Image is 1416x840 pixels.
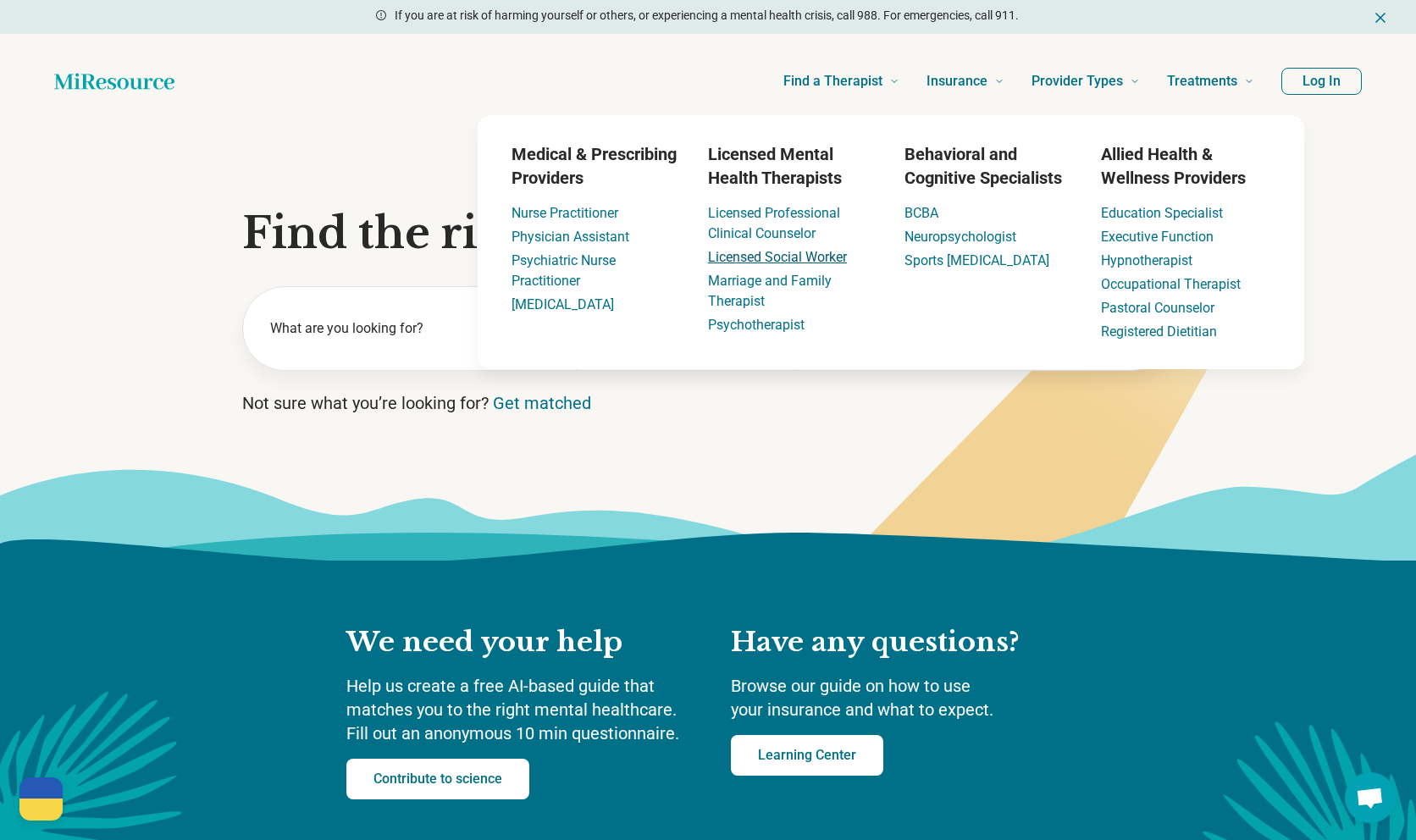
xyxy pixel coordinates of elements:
[1101,142,1270,190] h3: Allied Health & Wellness Providers
[1101,300,1214,316] a: Pastoral Counselor
[708,249,847,265] a: Licensed Social Worker
[512,252,616,289] a: Psychiatric Nurse Practitioner
[512,205,618,221] a: Nurse Practitioner
[708,142,877,190] h3: Licensed Mental Health Therapists
[395,7,1019,25] p: If you are at risk of harming yourself or others, or experiencing a mental health crisis, call 98...
[708,317,805,333] a: Psychotherapist
[493,393,591,413] a: Get matched
[1101,252,1192,268] a: Hypnotherapist
[904,229,1016,245] a: Neuropsychologist
[731,625,1070,660] h2: Have any questions?
[512,142,681,190] h3: Medical & Prescribing Providers
[1032,47,1140,115] a: Provider Types
[783,69,882,93] span: Find a Therapist
[1167,69,1237,93] span: Treatments
[346,625,697,660] h2: We need your help
[242,208,1174,259] h1: Find the right mental health care for you
[1101,276,1241,292] a: Occupational Therapist
[708,205,840,241] a: Licensed Professional Clinical Counselor
[1167,47,1254,115] a: Treatments
[904,252,1049,268] a: Sports [MEDICAL_DATA]
[904,205,938,221] a: BCBA
[1101,205,1223,221] a: Education Specialist
[242,391,1174,415] p: Not sure what you’re looking for?
[1345,772,1396,823] div: Open chat
[54,64,174,98] a: Home page
[708,273,832,309] a: Marriage and Family Therapist
[512,229,629,245] a: Physician Assistant
[926,47,1004,115] a: Insurance
[346,759,529,799] a: Contribute to science
[270,318,556,339] label: What are you looking for?
[731,674,1070,721] p: Browse our guide on how to use your insurance and what to expect.
[1101,229,1214,245] a: Executive Function
[512,296,614,312] a: [MEDICAL_DATA]
[376,115,1406,369] div: Provider Types
[1101,323,1217,340] a: Registered Dietitian
[926,69,987,93] span: Insurance
[1032,69,1123,93] span: Provider Types
[1281,68,1362,95] button: Log In
[346,674,697,745] p: Help us create a free AI-based guide that matches you to the right mental healthcare. Fill out an...
[731,735,883,776] a: Learning Center
[1372,7,1389,27] button: Dismiss
[783,47,899,115] a: Find a Therapist
[904,142,1074,190] h3: Behavioral and Cognitive Specialists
